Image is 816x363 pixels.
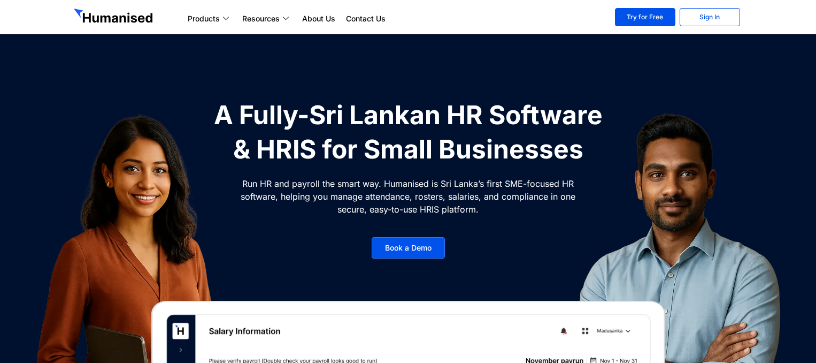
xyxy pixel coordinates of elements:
[372,237,445,259] a: Book a Demo
[680,8,740,26] a: Sign In
[385,244,432,252] span: Book a Demo
[182,12,237,25] a: Products
[615,8,675,26] a: Try for Free
[297,12,341,25] a: About Us
[74,9,155,26] img: GetHumanised Logo
[240,177,576,216] p: Run HR and payroll the smart way. Humanised is Sri Lanka’s first SME-focused HR software, helping...
[341,12,391,25] a: Contact Us
[237,12,297,25] a: Resources
[207,98,609,167] h1: A Fully-Sri Lankan HR Software & HRIS for Small Businesses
